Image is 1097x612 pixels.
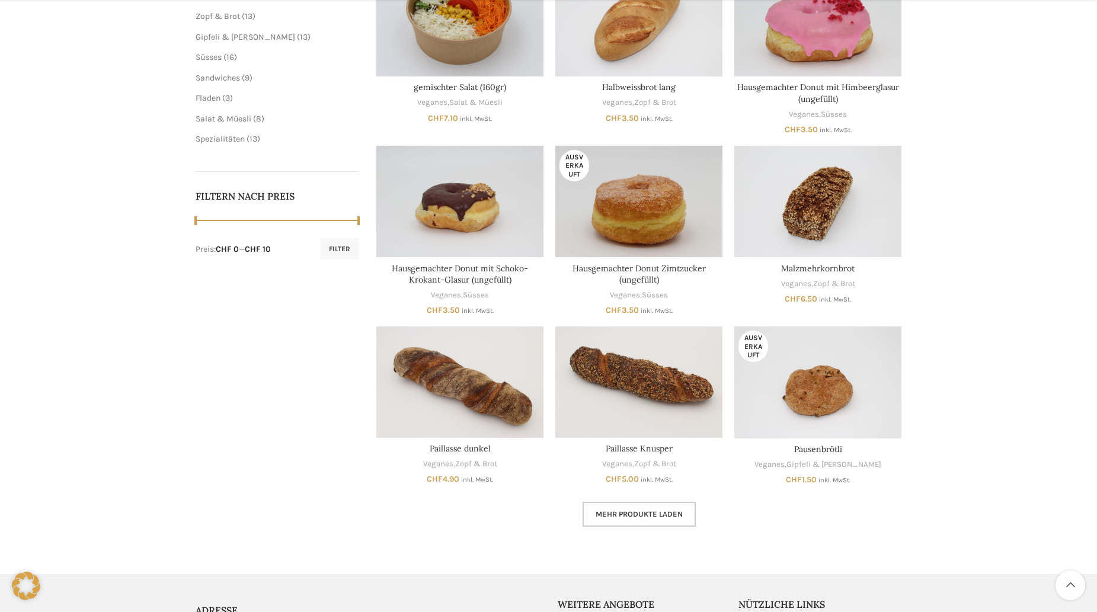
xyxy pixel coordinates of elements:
[427,474,443,484] span: CHF
[734,146,901,257] a: Malzmehrkornbrot
[417,97,447,108] a: Veganes
[738,598,902,611] h5: Nützliche Links
[555,290,722,301] div: ,
[461,476,493,483] small: inkl. MwSt.
[606,305,639,315] bdi: 3.50
[781,263,855,274] a: Malzmehrkornbrot
[196,190,359,203] h5: Filtern nach Preis
[606,113,639,123] bdi: 3.50
[734,459,901,470] div: ,
[602,97,632,108] a: Veganes
[449,97,503,108] a: Salat & Müesli
[428,113,458,123] bdi: 7.10
[734,326,901,438] a: Pausenbrötli
[737,82,899,104] a: Hausgemachter Donut mit Himbeerglasur (ungefüllt)
[427,474,459,484] bdi: 4.90
[216,244,239,254] span: CHF 0
[430,443,491,454] a: Paillasse dunkel
[642,290,668,301] a: Süsses
[245,73,250,83] span: 9
[427,305,443,315] span: CHF
[392,263,528,286] a: Hausgemachter Donut mit Schoko-Krokant-Glasur (ungefüllt)
[555,146,722,257] a: Hausgemachter Donut Zimtzucker (ungefüllt)
[376,459,543,470] div: ,
[596,510,683,519] span: Mehr Produkte laden
[321,238,359,259] button: Filter
[641,476,673,483] small: inkl. MwSt.
[794,444,842,454] a: Pausenbrötli
[431,290,461,301] a: Veganes
[813,278,855,290] a: Zopf & Brot
[558,598,721,611] h5: Weitere Angebote
[821,109,847,120] a: Süsses
[818,476,850,484] small: inkl. MwSt.
[462,307,494,315] small: inkl. MwSt.
[460,115,492,123] small: inkl. MwSt.
[820,126,852,134] small: inkl. MwSt.
[606,113,622,123] span: CHF
[455,459,497,470] a: Zopf & Brot
[300,32,308,42] span: 13
[196,52,222,62] a: Süsses
[463,290,489,301] a: Süsses
[196,73,240,83] a: Sandwiches
[734,109,901,120] div: ,
[423,459,453,470] a: Veganes
[196,11,240,21] a: Zopf & Brot
[559,150,589,181] span: Ausverkauft
[634,97,676,108] a: Zopf & Brot
[754,459,785,470] a: Veganes
[819,296,851,303] small: inkl. MwSt.
[606,305,622,315] span: CHF
[738,331,768,362] span: Ausverkauft
[602,82,676,92] a: Halbweissbrot lang
[376,146,543,257] a: Hausgemachter Donut mit Schoko-Krokant-Glasur (ungefüllt)
[414,82,506,92] a: gemischter Salat (160gr)
[734,278,901,290] div: ,
[245,11,252,21] span: 13
[610,290,640,301] a: Veganes
[634,459,676,470] a: Zopf & Brot
[583,502,696,527] a: Mehr Produkte laden
[196,134,245,144] a: Spezialitäten
[786,475,817,485] bdi: 1.50
[196,243,271,255] div: Preis: —
[602,459,632,470] a: Veganes
[376,97,543,108] div: ,
[786,475,802,485] span: CHF
[785,124,801,134] span: CHF
[641,307,673,315] small: inkl. MwSt.
[245,244,271,254] span: CHF 10
[225,93,230,103] span: 3
[250,134,257,144] span: 13
[606,443,673,454] a: Paillasse Knusper
[641,115,673,123] small: inkl. MwSt.
[785,294,801,304] span: CHF
[376,290,543,301] div: ,
[196,114,251,124] a: Salat & Müesli
[226,52,234,62] span: 16
[428,113,444,123] span: CHF
[427,305,460,315] bdi: 3.50
[555,459,722,470] div: ,
[785,124,818,134] bdi: 3.50
[256,114,261,124] span: 8
[1056,571,1085,600] a: Scroll to top button
[789,109,819,120] a: Veganes
[606,474,639,484] bdi: 5.00
[196,32,295,42] a: Gipfeli & [PERSON_NAME]
[196,93,220,103] a: Fladen
[555,97,722,108] div: ,
[781,278,811,290] a: Veganes
[606,474,622,484] span: CHF
[376,326,543,438] a: Paillasse dunkel
[573,263,706,286] a: Hausgemachter Donut Zimtzucker (ungefüllt)
[785,294,817,304] bdi: 6.50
